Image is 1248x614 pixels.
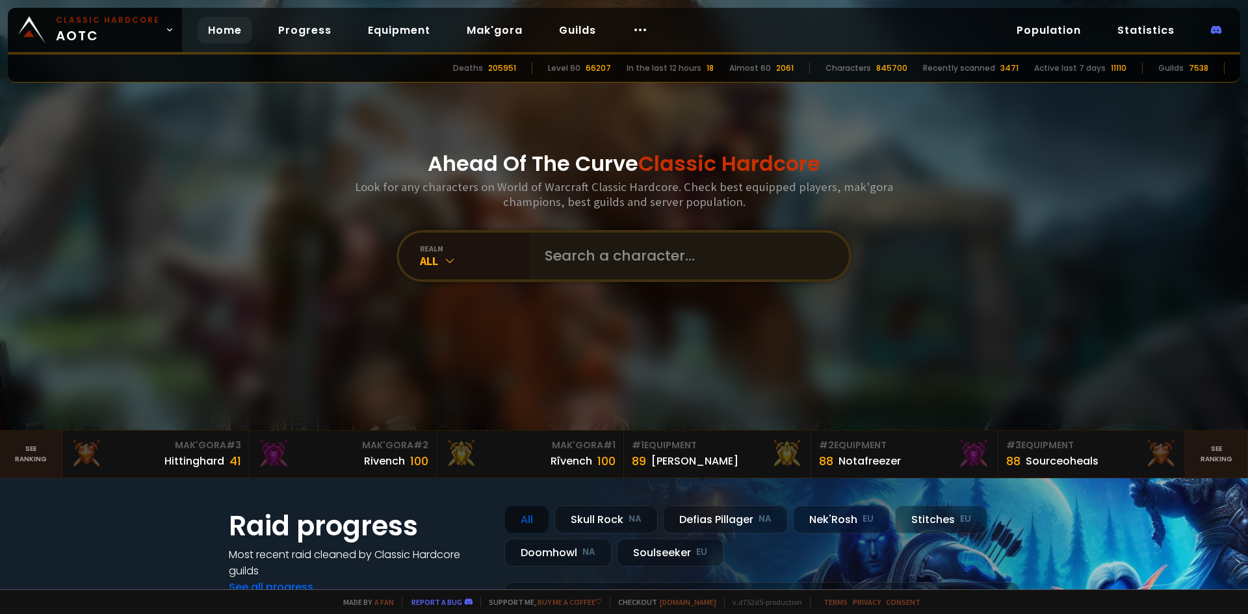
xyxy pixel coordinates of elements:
span: AOTC [56,14,160,45]
div: 41 [229,452,241,470]
div: Level 60 [548,62,580,74]
div: [PERSON_NAME] [651,453,738,469]
div: Mak'Gora [445,439,616,452]
span: # 1 [603,439,616,452]
div: Rîvench [551,453,592,469]
div: Doomhowl [504,539,612,567]
span: Support me, [480,597,602,607]
a: a fan [374,597,394,607]
a: Report a bug [411,597,462,607]
div: 845700 [876,62,907,74]
div: Rivench [364,453,405,469]
span: Made by [335,597,394,607]
a: Home [198,17,252,44]
h1: Raid progress [229,505,489,546]
div: All [420,253,529,268]
h1: Ahead Of The Curve [428,148,820,179]
div: 205951 [488,62,516,74]
div: 18 [707,62,714,74]
small: EU [960,513,971,526]
div: Equipment [819,439,990,452]
div: Mak'Gora [70,439,241,452]
div: Mak'Gora [257,439,428,452]
a: Buy me a coffee [538,597,602,607]
a: Population [1006,17,1091,44]
div: Active last 7 days [1034,62,1106,74]
div: Guilds [1158,62,1184,74]
small: Classic Hardcore [56,14,160,26]
span: # 1 [632,439,644,452]
div: Sourceoheals [1026,453,1098,469]
span: # 2 [819,439,834,452]
span: # 3 [1006,439,1021,452]
div: 2061 [776,62,794,74]
div: All [504,505,549,533]
div: Notafreezer [838,453,901,469]
div: 3471 [1000,62,1019,74]
div: Nek'Rosh [793,505,890,533]
div: realm [420,244,529,253]
small: NA [759,513,772,526]
div: 11110 [1111,62,1126,74]
div: Stitches [895,505,987,533]
div: In the last 12 hours [627,62,701,74]
a: Mak'Gora#3Hittinghard41 [62,431,250,478]
a: Guilds [549,17,606,44]
a: Statistics [1107,17,1185,44]
div: Soulseeker [617,539,723,567]
a: See all progress [229,580,313,595]
a: Privacy [853,597,881,607]
a: Consent [886,597,920,607]
div: Almost 60 [729,62,771,74]
a: Classic HardcoreAOTC [8,8,182,52]
div: 100 [597,452,616,470]
a: Mak'Gora#1Rîvench100 [437,431,624,478]
a: Equipment [357,17,441,44]
a: Mak'gora [456,17,533,44]
div: 66207 [586,62,611,74]
div: Equipment [1006,439,1177,452]
a: #3Equipment88Sourceoheals [998,431,1186,478]
a: #2Equipment88Notafreezer [811,431,998,478]
div: Skull Rock [554,505,658,533]
div: Equipment [632,439,803,452]
h3: Look for any characters on World of Warcraft Classic Hardcore. Check best equipped players, mak'g... [350,179,898,209]
span: # 3 [226,439,241,452]
small: NA [582,546,595,559]
div: 88 [1006,452,1020,470]
small: EU [696,546,707,559]
a: Mak'Gora#2Rivench100 [250,431,437,478]
a: Terms [824,597,848,607]
span: v. d752d5 - production [724,597,802,607]
span: Classic Hardcore [638,149,820,178]
input: Search a character... [537,233,833,279]
a: Progress [268,17,342,44]
div: 88 [819,452,833,470]
div: 100 [410,452,428,470]
a: [DOMAIN_NAME] [660,597,716,607]
span: Checkout [610,597,716,607]
span: # 2 [413,439,428,452]
div: Characters [825,62,871,74]
div: Recently scanned [923,62,995,74]
a: Seeranking [1186,431,1248,478]
h4: Most recent raid cleaned by Classic Hardcore guilds [229,546,489,579]
div: 7538 [1189,62,1208,74]
div: Defias Pillager [663,505,788,533]
a: #1Equipment89[PERSON_NAME] [624,431,811,478]
small: EU [863,513,874,526]
div: 89 [632,452,646,470]
small: NA [629,513,642,526]
div: Deaths [453,62,483,74]
div: Hittinghard [164,453,224,469]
